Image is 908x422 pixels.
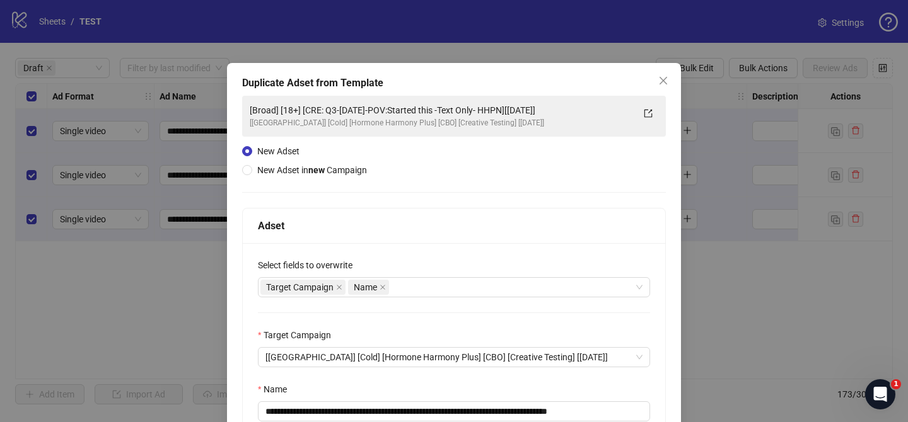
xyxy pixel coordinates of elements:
[644,109,653,118] span: export
[865,379,895,409] iframe: Intercom live chat
[250,117,633,129] div: [[GEOGRAPHIC_DATA]] [Cold] [Hormone Harmony Plus] [CBO] [Creative Testing] [[DATE]]
[260,280,346,295] span: Target Campaign
[265,348,643,367] span: [US] [Cold] [Hormone Harmony Plus] [CBO] [Creative Testing] [07 Aug 2025]
[242,76,666,91] div: Duplicate Adset from Template
[257,165,367,175] span: New Adset in Campaign
[258,401,650,421] input: Name
[266,280,334,294] span: Target Campaign
[653,71,673,91] button: Close
[308,165,325,175] strong: new
[258,218,650,234] div: Adset
[258,382,295,396] label: Name
[258,328,339,342] label: Target Campaign
[354,280,377,294] span: Name
[336,284,342,290] span: close
[891,379,901,389] span: 1
[380,284,386,290] span: close
[658,76,668,86] span: close
[258,258,361,272] label: Select fields to overwrite
[257,146,300,156] span: New Adset
[250,103,633,117] div: [Broad] [18+] [CRE: Q3-[DATE]-POV:Started this -Text Only- HHPN][[DATE]]
[348,280,389,295] span: Name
